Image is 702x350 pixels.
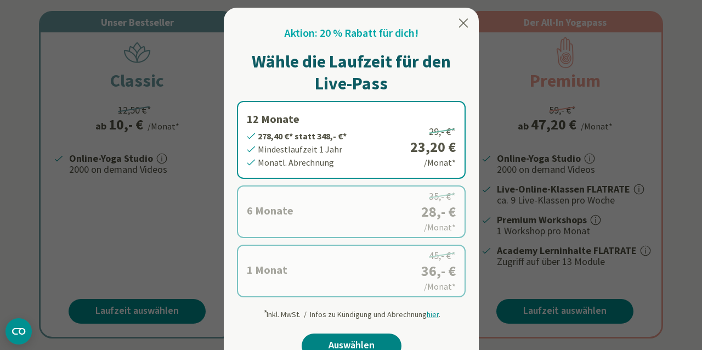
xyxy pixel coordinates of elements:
h2: Aktion: 20 % Rabatt für dich! [285,25,418,42]
div: Inkl. MwSt. / Infos zu Kündigung und Abrechnung . [263,304,440,320]
button: CMP-Widget öffnen [5,318,32,345]
h1: Wähle die Laufzeit für den Live-Pass [237,50,466,94]
span: hier [427,309,439,319]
